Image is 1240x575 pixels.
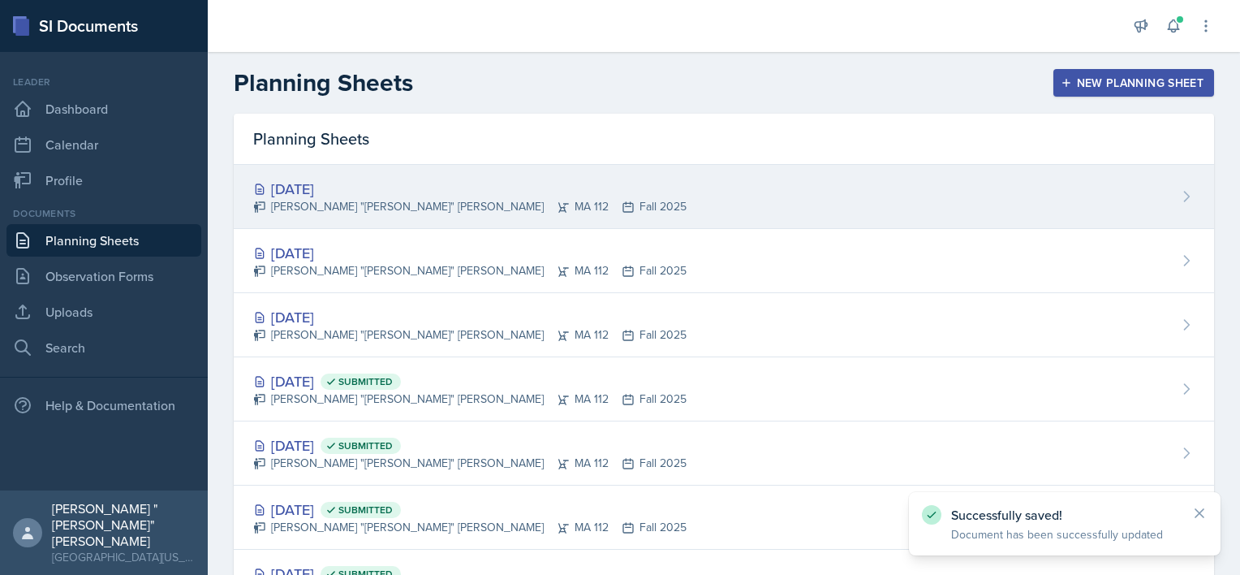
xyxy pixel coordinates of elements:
a: [DATE] Submitted [PERSON_NAME] "[PERSON_NAME]" [PERSON_NAME]MA 112Fall 2025 [234,486,1214,550]
a: Profile [6,164,201,197]
p: Document has been successfully updated [951,526,1178,543]
div: [PERSON_NAME] "[PERSON_NAME]" [PERSON_NAME] [52,500,195,549]
a: Observation Forms [6,260,201,292]
div: [PERSON_NAME] "[PERSON_NAME]" [PERSON_NAME] MA 112 Fall 2025 [253,519,687,536]
button: New Planning Sheet [1053,69,1214,97]
span: Submitted [338,375,393,388]
div: [DATE] [253,370,687,392]
div: [DATE] [253,499,687,521]
div: [PERSON_NAME] "[PERSON_NAME]" [PERSON_NAME] MA 112 Fall 2025 [253,455,687,472]
a: [DATE] Submitted [PERSON_NAME] "[PERSON_NAME]" [PERSON_NAME]MA 112Fall 2025 [234,422,1214,486]
a: [DATE] [PERSON_NAME] "[PERSON_NAME]" [PERSON_NAME]MA 112Fall 2025 [234,229,1214,293]
div: [DATE] [253,434,687,456]
div: [PERSON_NAME] "[PERSON_NAME]" [PERSON_NAME] MA 112 Fall 2025 [253,198,687,215]
span: Submitted [338,439,393,452]
div: Leader [6,75,201,89]
div: [DATE] [253,178,687,200]
a: Planning Sheets [6,224,201,257]
a: [DATE] Submitted [PERSON_NAME] "[PERSON_NAME]" [PERSON_NAME]MA 112Fall 2025 [234,357,1214,422]
div: Help & Documentation [6,389,201,422]
div: Planning Sheets [234,114,1214,165]
a: Uploads [6,296,201,328]
div: [PERSON_NAME] "[PERSON_NAME]" [PERSON_NAME] MA 112 Fall 2025 [253,326,687,344]
span: Submitted [338,504,393,517]
div: [PERSON_NAME] "[PERSON_NAME]" [PERSON_NAME] MA 112 Fall 2025 [253,262,687,279]
div: [DATE] [253,306,687,328]
a: [DATE] [PERSON_NAME] "[PERSON_NAME]" [PERSON_NAME]MA 112Fall 2025 [234,293,1214,357]
div: New Planning Sheet [1064,76,1203,89]
div: [PERSON_NAME] "[PERSON_NAME]" [PERSON_NAME] MA 112 Fall 2025 [253,391,687,408]
a: Dashboard [6,93,201,125]
div: [DATE] [253,242,687,264]
div: [GEOGRAPHIC_DATA][US_STATE] in [GEOGRAPHIC_DATA] [52,549,195,565]
a: Calendar [6,128,201,161]
div: Documents [6,206,201,221]
a: [DATE] [PERSON_NAME] "[PERSON_NAME]" [PERSON_NAME]MA 112Fall 2025 [234,165,1214,229]
a: Search [6,331,201,364]
p: Successfully saved! [951,507,1178,523]
h2: Planning Sheets [234,68,413,97]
